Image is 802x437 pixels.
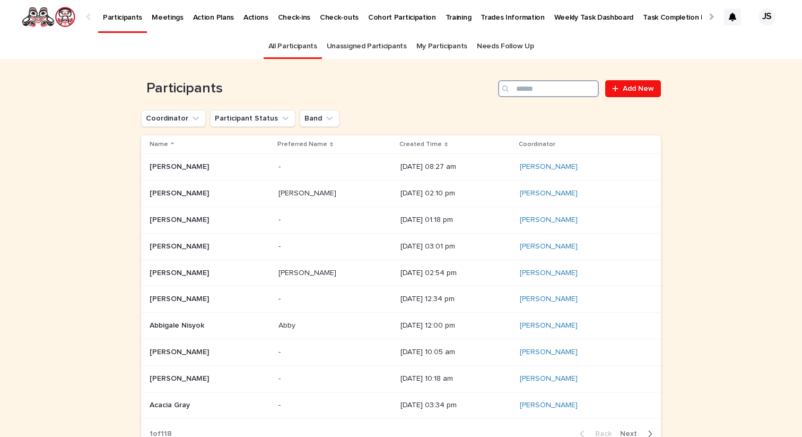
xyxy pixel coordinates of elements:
[327,34,407,59] a: Unassigned Participants
[141,313,661,339] tr: Abbigale NisyokAbbigale Nisyok AbbyAbby [DATE] 12:00 pm[PERSON_NAME]
[210,110,295,127] button: Participant Status
[400,216,511,225] p: [DATE] 01:18 pm
[605,80,661,97] a: Add New
[416,34,467,59] a: My Participants
[150,160,211,172] p: [PERSON_NAME]
[278,187,338,198] p: [PERSON_NAME]
[278,293,283,304] p: -
[141,207,661,233] tr: [PERSON_NAME][PERSON_NAME] -- [DATE] 01:18 pm[PERSON_NAME]
[150,319,206,330] p: Abbigale Nisyok
[278,267,338,278] p: [PERSON_NAME]
[623,85,654,92] span: Add New
[141,339,661,365] tr: [PERSON_NAME][PERSON_NAME] -- [DATE] 10:05 am[PERSON_NAME]
[277,139,327,150] p: Preferred Name
[150,293,211,304] p: [PERSON_NAME]
[759,8,775,25] div: JS
[150,267,211,278] p: [PERSON_NAME]
[400,242,511,251] p: [DATE] 03:01 pm
[141,233,661,260] tr: [PERSON_NAME][PERSON_NAME] -- [DATE] 03:01 pm[PERSON_NAME]
[150,399,192,410] p: Acacia Gray
[520,348,578,357] a: [PERSON_NAME]
[141,260,661,286] tr: [PERSON_NAME][PERSON_NAME] [PERSON_NAME][PERSON_NAME] [DATE] 02:54 pm[PERSON_NAME]
[520,401,578,410] a: [PERSON_NAME]
[141,80,494,97] h1: Participants
[520,374,578,383] a: [PERSON_NAME]
[400,189,511,198] p: [DATE] 02:10 pm
[150,139,168,150] p: Name
[400,162,511,172] p: [DATE] 08:27 am
[520,189,578,198] a: [PERSON_NAME]
[278,213,283,225] p: -
[498,80,599,97] input: Search
[141,392,661,418] tr: Acacia GrayAcacia Gray -- [DATE] 03:34 pm[PERSON_NAME]
[520,162,578,172] a: [PERSON_NAME]
[278,346,283,357] p: -
[520,216,578,225] a: [PERSON_NAME]
[141,110,206,127] button: Coordinator
[520,269,578,278] a: [PERSON_NAME]
[477,34,534,59] a: Needs Follow Up
[141,365,661,392] tr: [PERSON_NAME][PERSON_NAME] -- [DATE] 10:18 am[PERSON_NAME]
[150,187,211,198] p: [PERSON_NAME]
[278,319,298,330] p: Abby
[278,372,283,383] p: -
[278,240,283,251] p: -
[268,34,317,59] a: All Participants
[300,110,339,127] button: Band
[278,160,283,172] p: -
[400,321,511,330] p: [DATE] 12:00 pm
[141,286,661,313] tr: [PERSON_NAME][PERSON_NAME] -- [DATE] 12:34 pm[PERSON_NAME]
[400,401,511,410] p: [DATE] 03:34 pm
[150,213,211,225] p: [PERSON_NAME]
[399,139,442,150] p: Created Time
[519,139,555,150] p: Coordinator
[150,240,211,251] p: [PERSON_NAME]
[520,295,578,304] a: [PERSON_NAME]
[520,321,578,330] a: [PERSON_NAME]
[400,348,511,357] p: [DATE] 10:05 am
[150,372,211,383] p: [PERSON_NAME]
[400,269,511,278] p: [DATE] 02:54 pm
[400,374,511,383] p: [DATE] 10:18 am
[150,346,211,357] p: [PERSON_NAME]
[278,399,283,410] p: -
[21,6,76,28] img: rNyI97lYS1uoOg9yXW8k
[141,181,661,207] tr: [PERSON_NAME][PERSON_NAME] [PERSON_NAME][PERSON_NAME] [DATE] 02:10 pm[PERSON_NAME]
[141,154,661,181] tr: [PERSON_NAME][PERSON_NAME] -- [DATE] 08:27 am[PERSON_NAME]
[520,242,578,251] a: [PERSON_NAME]
[400,295,511,304] p: [DATE] 12:34 pm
